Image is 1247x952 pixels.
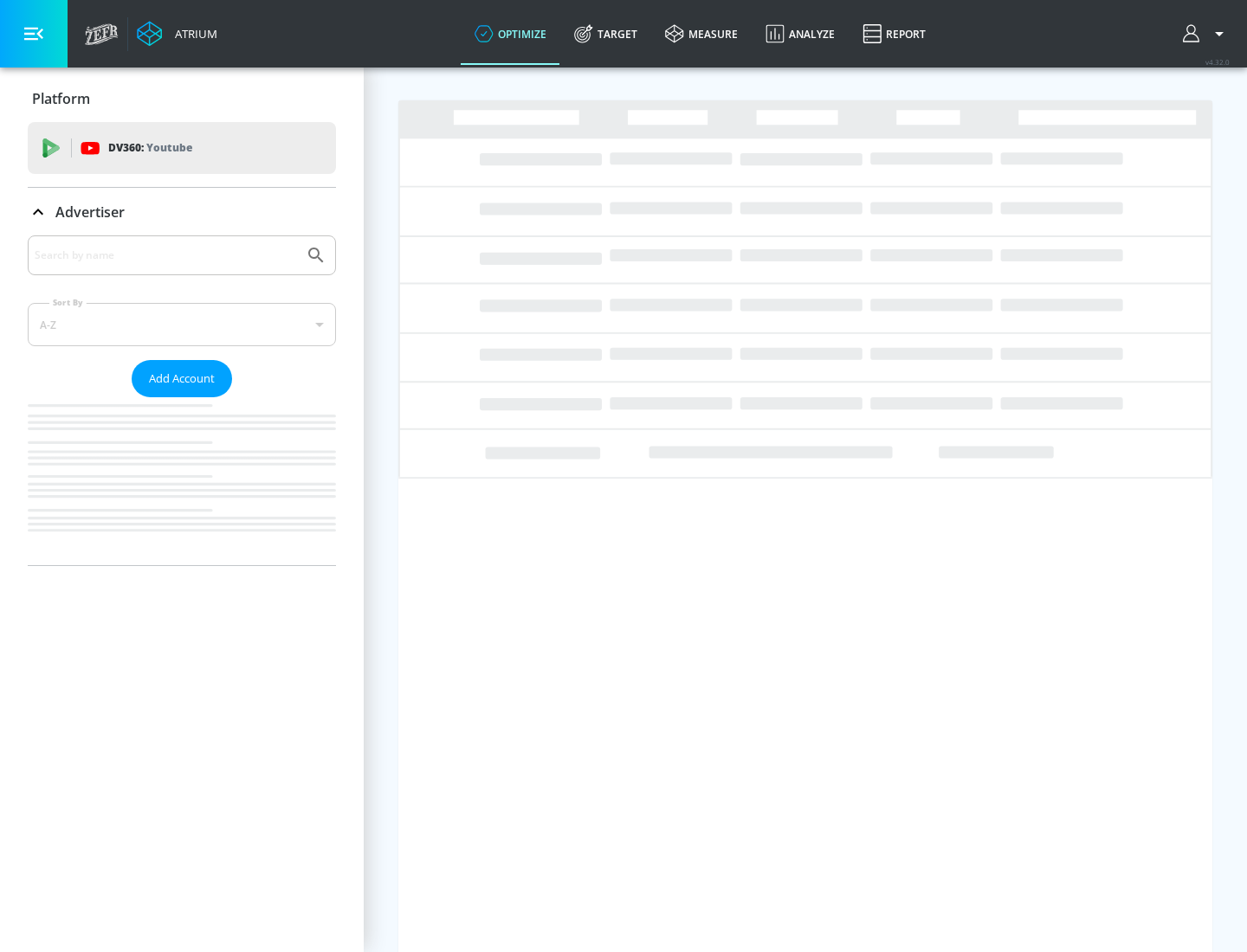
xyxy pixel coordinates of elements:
a: Report [849,3,940,65]
a: optimize [461,3,560,65]
span: v 4.32.0 [1205,57,1230,67]
p: Youtube [146,138,192,157]
a: measure [651,3,752,65]
input: Search by name [35,244,297,267]
button: Add Account [132,360,232,397]
p: Advertiser [55,203,125,222]
span: Add Account [149,369,215,389]
a: Target [560,3,651,65]
a: Atrium [137,21,217,47]
div: Atrium [168,26,217,42]
p: DV360: [108,138,192,158]
label: Sort By [49,297,87,308]
p: Platform [32,89,90,108]
div: DV360: Youtube [28,122,336,174]
div: Advertiser [28,188,336,236]
a: Analyze [752,3,849,65]
div: Platform [28,74,336,123]
nav: list of Advertiser [28,397,336,565]
div: A-Z [28,303,336,346]
div: Advertiser [28,235,336,565]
